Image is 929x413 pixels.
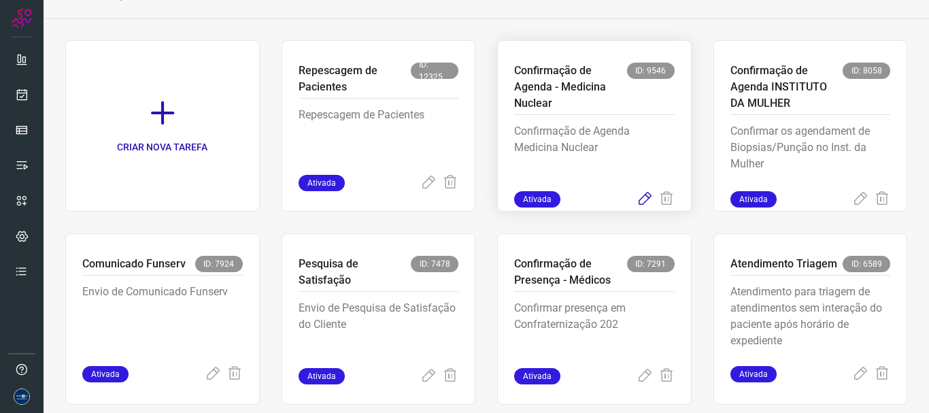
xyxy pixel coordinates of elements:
[730,284,891,352] p: Atendimento para triagem de atendimentos sem interação do paciente após horário de expediente
[299,368,345,384] span: Ativada
[730,256,837,272] p: Atendimento Triagem
[627,63,675,79] span: ID: 9546
[82,366,129,382] span: Ativada
[299,300,459,368] p: Envio de Pesquisa de Satisfação do Cliente
[514,256,627,288] p: Confirmação de Presença - Médicos
[82,284,243,352] p: Envio de Comunicado Funserv
[730,191,777,208] span: Ativada
[65,40,260,212] a: CRIAR NOVA TAREFA
[730,63,843,112] p: Confirmação de Agenda INSTITUTO DA MULHER
[514,300,675,368] p: Confirmar presença em Confraternização 202
[843,256,890,272] span: ID: 6589
[299,63,411,95] p: Repescagem de Pacientes
[117,140,207,154] p: CRIAR NOVA TAREFA
[82,256,186,272] p: Comunicado Funserv
[411,63,458,79] span: ID: 12325
[299,175,345,191] span: Ativada
[514,123,675,191] p: Confirmação de Agenda Medicina Nuclear
[299,107,459,175] p: Repescagem de Pacientes
[843,63,890,79] span: ID: 8058
[195,256,243,272] span: ID: 7924
[514,368,560,384] span: Ativada
[14,389,30,405] img: d06bdf07e729e349525d8f0de7f5f473.png
[730,123,891,191] p: Confirmar os agendament de Biopsias/Punção no Inst. da Mulher
[730,366,777,382] span: Ativada
[627,256,675,272] span: ID: 7291
[411,256,458,272] span: ID: 7478
[514,191,560,208] span: Ativada
[514,63,627,112] p: Confirmação de Agenda - Medicina Nuclear
[12,8,32,29] img: Logo
[299,256,411,288] p: Pesquisa de Satisfação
